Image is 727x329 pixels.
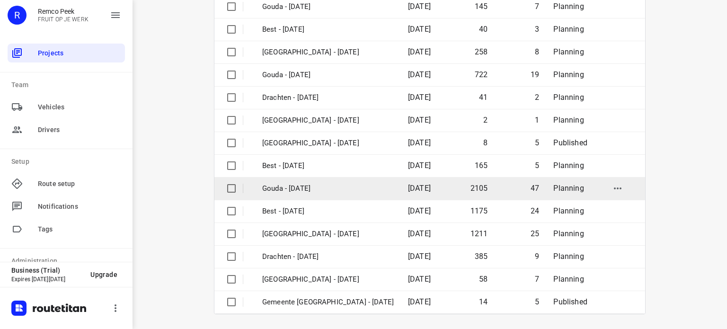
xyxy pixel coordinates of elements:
span: Projects [38,48,121,58]
span: Planning [553,252,584,261]
span: 41 [479,93,488,102]
span: 24 [531,206,539,215]
p: Best - Thursday [262,160,394,171]
div: Notifications [8,197,125,216]
span: 5 [535,138,539,147]
span: Planning [553,161,584,170]
span: [DATE] [408,93,431,102]
span: Drivers [38,125,121,135]
span: Tags [38,224,121,234]
span: Planning [553,70,584,79]
span: [DATE] [408,229,431,238]
span: [DATE] [408,206,431,215]
span: 2105 [470,184,488,193]
span: [DATE] [408,252,431,261]
p: Gouda - Thursday [262,70,394,80]
span: Planning [553,229,584,238]
p: Business (Trial) [11,267,83,274]
span: [DATE] [408,47,431,56]
p: Drachten - [DATE] [262,251,394,262]
span: [DATE] [408,25,431,34]
p: [GEOGRAPHIC_DATA] - [DATE] [262,229,394,240]
span: 58 [479,275,488,284]
p: Setup [11,157,125,167]
span: 165 [475,161,488,170]
span: 1 [535,116,539,124]
span: Planning [553,47,584,56]
span: 3 [535,25,539,34]
div: Route setup [8,174,125,193]
span: [DATE] [408,70,431,79]
div: Tags [8,220,125,239]
span: Vehicles [38,102,121,112]
p: Gemeente Rotterdam - Wednesday [262,297,394,308]
p: Remco Peek [38,8,89,15]
div: R [8,6,27,25]
span: Published [553,138,587,147]
p: Administration [11,256,125,266]
span: 19 [531,70,539,79]
div: Drivers [8,120,125,139]
span: Published [553,297,587,306]
p: FRUIT OP JE WERK [38,16,89,23]
span: 5 [535,161,539,170]
span: 385 [475,252,488,261]
span: [DATE] [408,297,431,306]
p: Expires [DATE][DATE] [11,276,83,283]
span: 1211 [470,229,488,238]
p: Drachten - Thursday [262,92,394,103]
span: Planning [553,2,584,11]
span: Planning [553,275,584,284]
span: Planning [553,116,584,124]
span: Planning [553,206,584,215]
span: [DATE] [408,184,431,193]
span: 722 [475,70,488,79]
span: 25 [531,229,539,238]
span: [DATE] [408,138,431,147]
span: Upgrade [90,271,117,278]
span: 145 [475,2,488,11]
p: Zwolle - Thursday [262,47,394,58]
span: Planning [553,25,584,34]
button: Upgrade [83,266,125,283]
span: 2 [483,116,488,124]
span: 40 [479,25,488,34]
span: 1175 [470,206,488,215]
span: 2 [535,93,539,102]
p: Team [11,80,125,90]
p: Antwerpen - Thursday [262,115,394,126]
span: Planning [553,93,584,102]
span: [DATE] [408,116,431,124]
p: Antwerpen - Wednesday [262,274,394,285]
span: 8 [483,138,488,147]
p: Gouda - Friday [262,1,394,12]
span: [DATE] [408,161,431,170]
div: Vehicles [8,98,125,116]
span: 5 [535,297,539,306]
div: Projects [8,44,125,62]
p: Best - Friday [262,24,394,35]
span: [DATE] [408,2,431,11]
p: Gemeente Rotterdam - Thursday [262,138,394,149]
span: 9 [535,252,539,261]
p: Gouda - [DATE] [262,183,394,194]
span: 47 [531,184,539,193]
span: [DATE] [408,275,431,284]
span: 7 [535,2,539,11]
span: Planning [553,184,584,193]
span: 14 [479,297,488,306]
span: 8 [535,47,539,56]
p: Best - [DATE] [262,206,394,217]
span: Route setup [38,179,121,189]
span: Notifications [38,202,121,212]
span: 258 [475,47,488,56]
span: 7 [535,275,539,284]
